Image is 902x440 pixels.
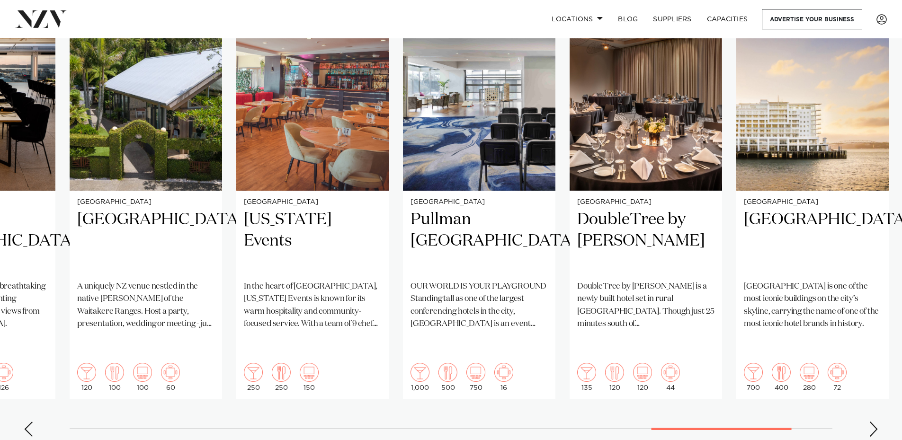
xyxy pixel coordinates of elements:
[744,209,881,273] h2: [GEOGRAPHIC_DATA]
[244,199,381,206] small: [GEOGRAPHIC_DATA]
[411,209,548,273] h2: Pullman [GEOGRAPHIC_DATA]
[577,209,714,273] h2: DoubleTree by [PERSON_NAME]
[633,363,652,391] div: 120
[466,363,485,391] div: 750
[699,9,756,29] a: Capacities
[661,363,680,382] img: meeting.png
[77,363,96,382] img: cocktail.png
[161,363,180,391] div: 60
[77,281,214,330] p: A uniquely NZ venue nestled in the native [PERSON_NAME] of the Waitakere Ranges. Host a party, pr...
[105,363,124,382] img: dining.png
[772,363,791,391] div: 400
[828,363,847,382] img: meeting.png
[161,363,180,382] img: meeting.png
[300,363,319,382] img: theatre.png
[494,363,513,382] img: meeting.png
[244,363,263,382] img: cocktail.png
[272,363,291,391] div: 250
[661,363,680,391] div: 44
[77,209,214,273] h2: [GEOGRAPHIC_DATA]
[762,9,862,29] a: Advertise your business
[133,363,152,382] img: theatre.png
[411,199,548,206] small: [GEOGRAPHIC_DATA]
[744,199,881,206] small: [GEOGRAPHIC_DATA]
[244,363,263,391] div: 250
[772,363,791,382] img: dining.png
[272,363,291,382] img: dining.png
[800,363,819,382] img: theatre.png
[411,363,429,382] img: cocktail.png
[300,363,319,391] div: 150
[605,363,624,382] img: dining.png
[438,363,457,382] img: dining.png
[605,363,624,391] div: 120
[466,363,485,382] img: theatre.png
[577,199,714,206] small: [GEOGRAPHIC_DATA]
[577,363,596,391] div: 135
[577,281,714,330] p: DoubleTree by [PERSON_NAME] is a newly built hotel set in rural [GEOGRAPHIC_DATA]. Though just 25...
[411,363,429,391] div: 1,000
[828,363,847,391] div: 72
[610,9,645,29] a: BLOG
[744,363,763,391] div: 700
[744,281,881,330] p: [GEOGRAPHIC_DATA] is one of the most iconic buildings on the city’s skyline, carrying the name of...
[105,363,124,391] div: 100
[645,9,699,29] a: SUPPLIERS
[411,281,548,330] p: OUR WORLD IS YOUR PLAYGROUND Standing tall as one of the largest conferencing hotels in the city,...
[800,363,819,391] div: 280
[494,363,513,391] div: 16
[15,10,67,27] img: nzv-logo.png
[633,363,652,382] img: theatre.png
[133,363,152,391] div: 100
[244,281,381,330] p: In the heart of [GEOGRAPHIC_DATA], [US_STATE] Events is known for its warm hospitality and commun...
[544,9,610,29] a: Locations
[77,199,214,206] small: [GEOGRAPHIC_DATA]
[577,363,596,382] img: cocktail.png
[438,363,457,391] div: 500
[244,209,381,273] h2: [US_STATE] Events
[77,363,96,391] div: 120
[744,363,763,382] img: cocktail.png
